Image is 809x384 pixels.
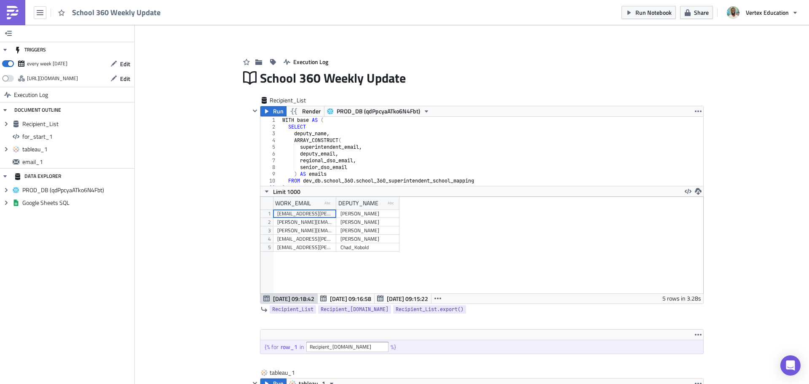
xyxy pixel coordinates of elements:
[286,106,324,116] button: Render
[22,186,132,194] span: PROD_DB (qdPpcyaATko6N4Fbt)
[302,106,321,116] span: Render
[340,218,395,226] div: [PERSON_NAME]
[277,235,332,243] div: [EMAIL_ADDRESS][PERSON_NAME][DOMAIN_NAME], [PERSON_NAME][DOMAIN_NAME][EMAIL_ADDRESS][PERSON_NAME]...
[270,305,316,314] a: Recipient_List
[277,218,332,226] div: [PERSON_NAME][EMAIL_ADDRESS][PERSON_NAME][DOMAIN_NAME], [PERSON_NAME][DOMAIN_NAME][EMAIL_ADDRESS]...
[340,226,395,235] div: [PERSON_NAME]
[270,368,303,377] span: tableau_1
[340,209,395,218] div: [PERSON_NAME]
[277,226,332,235] div: [PERSON_NAME][EMAIL_ADDRESS][PERSON_NAME][DOMAIN_NAME], [PERSON_NAME][DOMAIN_NAME][EMAIL_ADDRESS]...
[281,343,300,351] div: row_1
[293,57,328,66] span: Execution Log
[330,294,371,303] span: [DATE] 09:16:58
[279,55,332,68] button: Execution Log
[277,209,332,218] div: [EMAIL_ADDRESS][PERSON_NAME][DOMAIN_NAME], [PERSON_NAME][DOMAIN_NAME][EMAIL_ADDRESS][PERSON_NAME]...
[3,3,422,10] p: Hello Everyone,
[780,355,801,376] div: Open Intercom Messenger
[746,8,789,17] span: Vertex Education
[340,235,395,243] div: [PERSON_NAME]
[260,137,281,144] div: 4
[393,305,466,314] a: Recipient_List.export()
[726,5,740,20] img: Avatar
[317,293,375,303] button: [DATE] 09:16:58
[396,305,463,314] span: Recipient_List.export()
[14,87,48,102] span: Execution Log
[265,343,281,351] div: {% for
[273,106,284,116] span: Run
[722,3,803,22] button: Vertex Education
[260,171,281,177] div: 9
[3,3,422,108] body: Rich Text Area. Press ALT-0 for help.
[260,186,303,196] button: Limit 1000
[3,75,422,108] p: This metric measures the percentage of students who have been absent for more than 10% of the tot...
[340,243,395,252] div: Chad_Kobold
[260,157,281,164] div: 7
[3,37,422,45] h3: Key Metrics
[14,102,61,118] div: DOCUMENT OUTLINE
[22,120,132,128] span: Recipient_List
[337,106,420,116] span: PROD_DB (qdPpcyaATko6N4Fbt)
[260,150,281,157] div: 6
[27,57,67,70] div: every week on Friday
[374,293,431,303] button: [DATE] 09:15:22
[3,75,103,81] strong: Year-To-Date Chronic Absenteeism:
[106,57,134,70] button: Edit
[260,164,281,171] div: 8
[3,52,96,59] strong: Average Daily Attendance (ADA):
[270,96,307,105] span: Recipient_List
[391,343,398,351] div: %}
[14,169,61,184] div: DATA EXPLORER
[318,305,391,314] a: Recipient_[DOMAIN_NAME]
[3,13,422,26] p: Please see the attached image for a summary of and . If there are any issues with the report, ple...
[662,293,701,303] div: 5 rows in 3.28s
[260,117,281,124] div: 1
[27,72,78,85] div: https://pushmetrics.io/api/v1/report/w3lAZzYo8K/webhook?token=a044d2ece7c6404abefc69cf851384d0
[22,158,132,166] span: email_1
[387,294,428,303] span: [DATE] 09:15:22
[260,130,281,137] div: 3
[14,42,46,57] div: TRIGGERS
[272,305,313,314] span: Recipient_List
[635,8,672,17] span: Run Notebook
[260,70,407,86] span: School 360 Weekly Update
[260,184,281,191] div: 11
[106,72,134,85] button: Edit
[321,305,388,314] span: Recipient_[DOMAIN_NAME]
[260,177,281,184] div: 10
[72,8,161,17] span: School 360 Weekly Update
[250,106,260,116] button: Hide content
[273,187,300,196] span: Limit 1000
[273,294,314,303] span: [DATE] 09:18:42
[130,13,221,19] strong: Average Daily Attendance (ADA)
[260,293,318,303] button: [DATE] 09:18:42
[22,145,132,153] span: tableau_1
[324,106,433,116] button: PROD_DB (qdPpcyaATko6N4Fbt)
[338,197,378,209] div: DEPUTY_NAME
[277,243,332,252] div: [EMAIL_ADDRESS][PERSON_NAME][DOMAIN_NAME], [DOMAIN_NAME][EMAIL_ADDRESS][DOMAIN_NAME], [PERSON_NAM...
[3,52,422,72] p: This metric measures the percentage of enrolled students who attend school each day, averaged ove...
[300,343,306,351] div: in
[22,199,132,207] span: Google Sheets SQL
[231,13,346,19] strong: Year-To-Date (YTD) Chronic Absenteeism
[22,133,132,140] span: for_start_1
[120,74,130,83] span: Edit
[275,197,311,209] div: WORK_EMAIL
[120,59,130,68] span: Edit
[260,144,281,150] div: 5
[694,8,709,17] span: Share
[621,6,676,19] button: Run Notebook
[680,6,713,19] button: Share
[260,124,281,130] div: 2
[6,6,19,19] img: PushMetrics
[260,106,287,116] button: Run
